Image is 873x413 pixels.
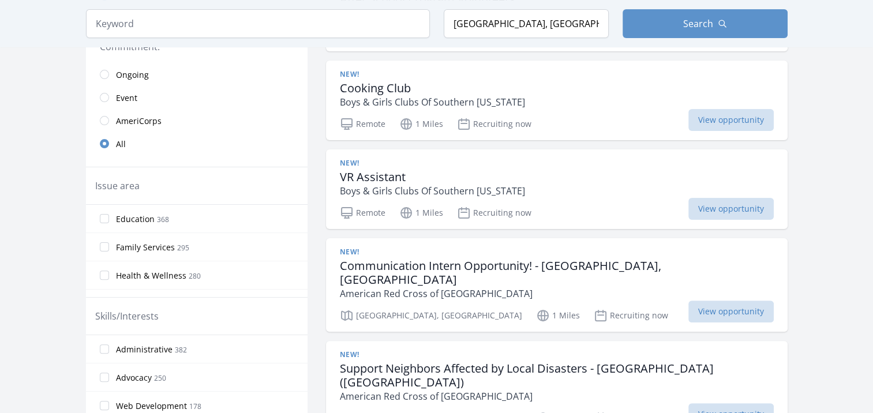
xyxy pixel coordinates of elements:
span: 295 [177,243,189,253]
span: Ongoing [116,69,149,81]
span: 382 [175,345,187,355]
span: Web Development [116,400,187,412]
span: 178 [189,401,201,411]
a: Ongoing [86,63,308,86]
a: New! Communication Intern Opportunity! - [GEOGRAPHIC_DATA], [GEOGRAPHIC_DATA] American Red Cross ... [326,238,788,332]
p: Boys & Girls Clubs Of Southern [US_STATE] [340,184,525,198]
h3: Support Neighbors Affected by Local Disasters - [GEOGRAPHIC_DATA] ([GEOGRAPHIC_DATA]) [340,362,774,389]
span: New! [340,70,359,79]
p: 1 Miles [399,206,443,220]
h3: VR Assistant [340,170,525,184]
span: View opportunity [688,301,774,322]
p: Remote [340,117,385,131]
span: 280 [189,271,201,281]
input: Health & Wellness 280 [100,271,109,280]
p: Recruiting now [594,309,668,322]
span: Search [683,17,713,31]
p: American Red Cross of [GEOGRAPHIC_DATA] [340,389,774,403]
span: 368 [157,215,169,224]
h3: Cooking Club [340,81,525,95]
span: New! [340,159,359,168]
p: Recruiting now [457,206,531,220]
a: New! Cooking Club Boys & Girls Clubs Of Southern [US_STATE] Remote 1 Miles Recruiting now View op... [326,61,788,140]
input: Web Development 178 [100,401,109,410]
span: Health & Wellness [116,270,186,281]
input: Administrative 382 [100,344,109,354]
span: Family Services [116,242,175,253]
span: Advocacy [116,372,152,384]
input: Family Services 295 [100,242,109,251]
span: Education [116,213,155,225]
a: AmeriCorps [86,109,308,132]
span: New! [340,247,359,257]
p: American Red Cross of [GEOGRAPHIC_DATA] [340,287,774,301]
span: 250 [154,373,166,383]
input: Keyword [86,9,430,38]
span: New! [340,350,359,359]
input: Advocacy 250 [100,373,109,382]
a: Event [86,86,308,109]
span: Event [116,92,137,104]
legend: Issue area [95,179,140,193]
span: All [116,138,126,150]
a: New! VR Assistant Boys & Girls Clubs Of Southern [US_STATE] Remote 1 Miles Recruiting now View op... [326,149,788,229]
p: [GEOGRAPHIC_DATA], [GEOGRAPHIC_DATA] [340,309,522,322]
legend: Skills/Interests [95,309,159,323]
p: Recruiting now [457,117,531,131]
p: Boys & Girls Clubs Of Southern [US_STATE] [340,95,525,109]
button: Search [623,9,788,38]
input: Education 368 [100,214,109,223]
span: View opportunity [688,109,774,131]
span: View opportunity [688,198,774,220]
p: 1 Miles [536,309,580,322]
input: Location [444,9,609,38]
a: All [86,132,308,155]
span: AmeriCorps [116,115,162,127]
span: Administrative [116,344,173,355]
p: Remote [340,206,385,220]
p: 1 Miles [399,117,443,131]
h3: Communication Intern Opportunity! - [GEOGRAPHIC_DATA], [GEOGRAPHIC_DATA] [340,259,774,287]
